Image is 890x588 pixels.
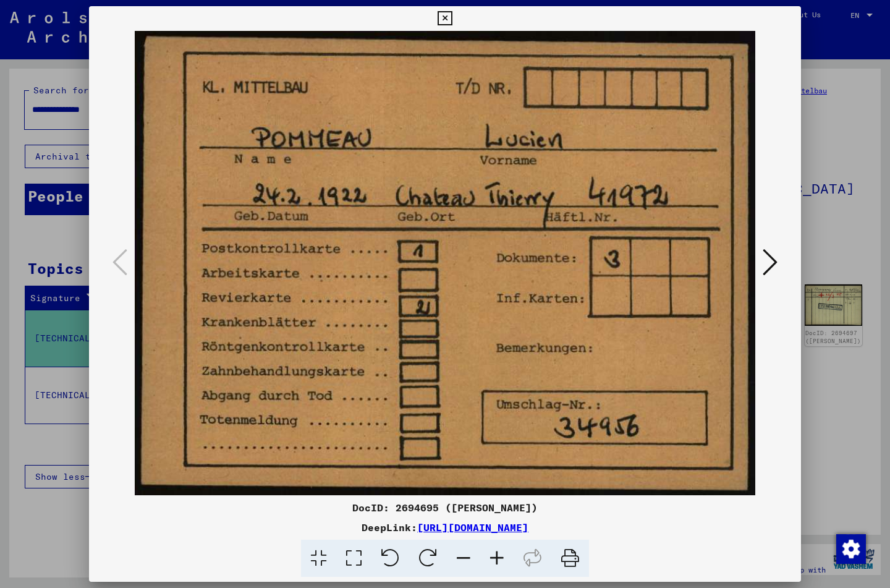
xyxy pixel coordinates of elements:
[417,521,528,534] a: [URL][DOMAIN_NAME]
[89,520,801,535] div: DeepLink:
[836,534,866,564] img: Change consent
[131,31,759,495] img: 001.jpg
[89,500,801,515] div: DocID: 2694695 ([PERSON_NAME])
[836,534,865,563] div: Change consent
